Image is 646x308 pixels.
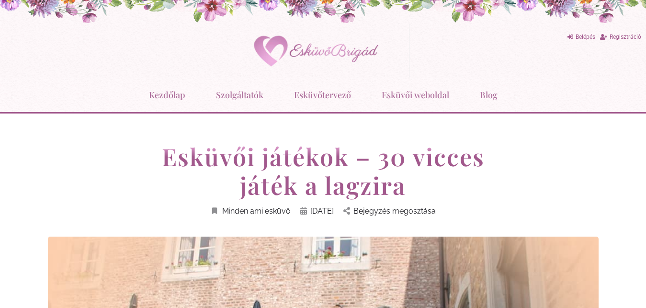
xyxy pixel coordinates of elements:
[382,82,449,107] a: Esküvői weboldal
[310,205,334,217] span: [DATE]
[210,205,291,217] a: Minden ami esküvő
[480,82,498,107] a: Blog
[343,205,436,217] a: Bejegyzés megosztása
[567,31,595,44] a: Belépés
[610,34,641,40] span: Regisztráció
[149,82,185,107] a: Kezdőlap
[5,82,641,107] nav: Menu
[600,31,641,44] a: Regisztráció
[216,82,263,107] a: Szolgáltatók
[294,82,351,107] a: Esküvőtervező
[141,142,505,200] h1: Esküvői játékok – 30 vicces játék a lagzira
[576,34,595,40] span: Belépés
